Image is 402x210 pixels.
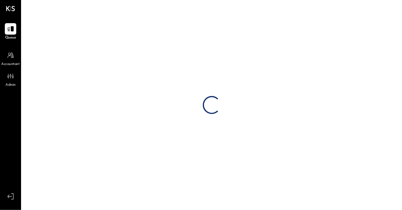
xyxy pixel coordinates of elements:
[5,35,16,41] span: Queue
[0,50,21,67] a: Accountant
[2,62,20,67] span: Accountant
[5,82,16,88] span: Admin
[0,70,21,88] a: Admin
[0,23,21,41] a: Queue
